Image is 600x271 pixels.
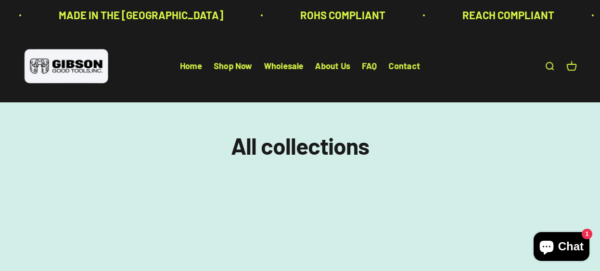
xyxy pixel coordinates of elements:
[461,7,553,24] p: REACH COMPLIANT
[299,7,384,24] p: ROHS COMPLIANT
[180,61,202,72] a: Home
[315,61,350,72] a: About Us
[23,133,577,159] h1: All collections
[57,7,222,24] p: MADE IN THE [GEOGRAPHIC_DATA]
[214,61,252,72] a: Shop Now
[264,61,304,72] a: Wholesale
[531,232,592,263] inbox-online-store-chat: Shopify online store chat
[362,61,377,72] a: FAQ
[389,61,420,72] a: Contact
